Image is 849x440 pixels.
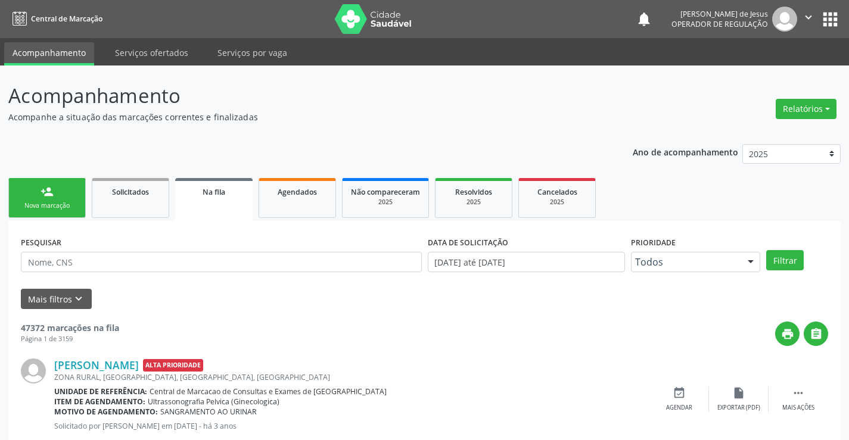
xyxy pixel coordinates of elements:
b: Unidade de referência: [54,386,147,397]
div: Mais ações [782,404,814,412]
span: Cancelados [537,187,577,197]
i:  [792,386,805,400]
a: Central de Marcação [8,9,102,29]
label: PESQUISAR [21,233,61,252]
span: Resolvidos [455,187,492,197]
strong: 47372 marcações na fila [21,322,119,333]
span: Não compareceram [351,187,420,197]
b: Item de agendamento: [54,397,145,407]
span: Central de Marcação [31,14,102,24]
i:  [810,327,823,341]
input: Selecione um intervalo [428,252,625,272]
label: Prioridade [631,233,676,252]
i:  [802,11,815,24]
input: Nome, CNS [21,252,422,272]
p: Ano de acompanhamento [633,144,738,159]
div: 2025 [444,198,503,207]
div: person_add [41,185,54,198]
div: 2025 [351,198,420,207]
div: ZONA RURAL, [GEOGRAPHIC_DATA], [GEOGRAPHIC_DATA], [GEOGRAPHIC_DATA] [54,372,649,382]
span: Agendados [278,187,317,197]
div: [PERSON_NAME] de Jesus [671,9,768,19]
button: notifications [636,11,652,27]
i: event_available [673,386,686,400]
span: SANGRAMENTO AO URINAR [160,407,257,417]
span: Central de Marcacao de Consultas e Exames de [GEOGRAPHIC_DATA] [150,386,387,397]
label: DATA DE SOLICITAÇÃO [428,233,508,252]
button: Mais filtroskeyboard_arrow_down [21,289,92,310]
button:  [797,7,820,32]
a: [PERSON_NAME] [54,358,139,372]
span: Solicitados [112,187,149,197]
i: print [781,327,794,341]
p: Acompanhamento [8,81,591,111]
a: Acompanhamento [4,42,94,65]
img: img [772,7,797,32]
p: Solicitado por [PERSON_NAME] em [DATE] - há 3 anos [54,421,649,431]
span: Alta Prioridade [143,359,203,372]
button: Relatórios [776,99,836,119]
button: print [775,322,800,346]
b: Motivo de agendamento: [54,407,158,417]
button: Filtrar [766,250,804,270]
a: Serviços ofertados [107,42,197,63]
i: insert_drive_file [732,386,745,400]
button:  [804,322,828,346]
span: Todos [635,256,736,268]
span: Na fila [203,187,225,197]
i: keyboard_arrow_down [72,292,85,305]
div: Nova marcação [17,201,77,210]
div: Agendar [666,404,692,412]
p: Acompanhe a situação das marcações correntes e finalizadas [8,111,591,123]
div: 2025 [527,198,587,207]
img: img [21,358,46,383]
span: Operador de regulação [671,19,768,29]
span: Ultrassonografia Pelvica (Ginecologica) [148,397,279,407]
div: Página 1 de 3159 [21,334,119,344]
a: Serviços por vaga [209,42,296,63]
button: apps [820,9,841,30]
div: Exportar (PDF) [717,404,760,412]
